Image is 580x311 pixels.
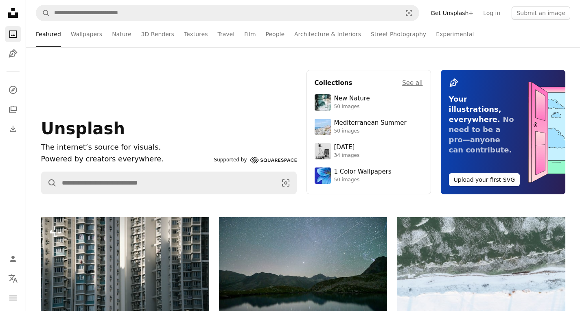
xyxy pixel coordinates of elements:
form: Find visuals sitewide [41,172,297,194]
form: Find visuals sitewide [36,5,419,21]
a: Starry night sky over a calm mountain lake [219,269,387,276]
a: Log in [478,7,505,20]
p: Powered by creators everywhere. [41,153,211,165]
button: Visual search [275,172,296,194]
div: 50 images [334,177,392,183]
button: Submit an image [512,7,570,20]
a: Experimental [436,21,474,47]
a: Mediterranean Summer50 images [315,119,423,135]
span: Your illustrations, everywhere. [449,95,501,124]
a: People [266,21,285,47]
img: premium_photo-1688410049290-d7394cc7d5df [315,119,331,135]
a: See all [402,78,422,88]
img: premium_photo-1755037089989-422ee333aef9 [315,94,331,111]
a: Tall apartment buildings with many windows and balconies. [41,268,209,275]
img: premium_photo-1688045582333-c8b6961773e0 [315,167,331,184]
a: Snow covered landscape with frozen water [397,276,565,283]
a: Home — Unsplash [5,5,21,23]
a: Illustrations [5,46,21,62]
a: Nature [112,21,131,47]
span: Unsplash [41,119,125,138]
a: Photos [5,26,21,42]
button: Menu [5,290,21,306]
h4: Collections [315,78,352,88]
div: [DATE] [334,144,360,152]
div: 34 images [334,152,360,159]
a: [DATE]34 images [315,143,423,159]
a: Supported by [214,155,297,165]
a: 3D Renders [141,21,174,47]
a: Textures [184,21,208,47]
button: Search Unsplash [42,172,57,194]
a: Get Unsplash+ [426,7,478,20]
a: Architecture & Interiors [294,21,361,47]
button: Search Unsplash [36,5,50,21]
a: Download History [5,121,21,137]
div: 1 Color Wallpapers [334,168,392,176]
a: Collections [5,101,21,117]
a: Wallpapers [71,21,102,47]
a: Street Photography [371,21,426,47]
div: 50 images [334,104,370,110]
a: Travel [217,21,234,47]
img: photo-1682590564399-95f0109652fe [315,143,331,159]
button: Visual search [399,5,419,21]
button: Upload your first SVG [449,173,520,186]
a: 1 Color Wallpapers50 images [315,167,423,184]
h1: The internet’s source for visuals. [41,141,211,153]
button: Language [5,270,21,287]
div: New Nature [334,95,370,103]
a: New Nature50 images [315,94,423,111]
div: Mediterranean Summer [334,119,407,127]
div: 50 images [334,128,407,135]
a: Log in / Sign up [5,251,21,267]
a: Film [244,21,256,47]
a: Explore [5,82,21,98]
span: No need to be a pro—anyone can contribute. [449,115,514,154]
